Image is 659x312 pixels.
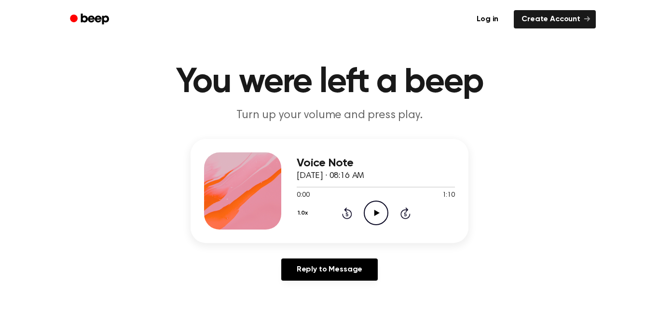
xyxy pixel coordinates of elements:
[297,190,309,201] span: 0:00
[297,157,455,170] h3: Voice Note
[82,65,577,100] h1: You were left a beep
[514,10,596,28] a: Create Account
[297,172,364,180] span: [DATE] · 08:16 AM
[281,258,378,281] a: Reply to Message
[297,205,311,221] button: 1.0x
[63,10,118,29] a: Beep
[144,108,515,123] p: Turn up your volume and press play.
[467,8,508,30] a: Log in
[442,190,455,201] span: 1:10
